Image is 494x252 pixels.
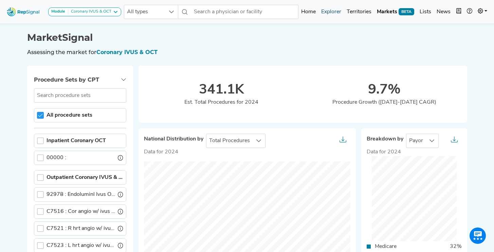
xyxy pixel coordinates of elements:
button: Export as CSV [335,134,350,148]
h1: MarketSignal [27,32,467,44]
label: R hrt angio w/ ivus or oct [47,224,115,233]
label: Inpatient Coronary OCT [47,137,106,145]
label: All procedure sets [47,111,92,119]
div: 32% [446,242,466,251]
span: Procedure Growth ([DATE]-[DATE] CAGR) [332,100,436,105]
button: Export as CSV [447,134,462,148]
a: Territories [344,5,374,19]
span: All types [124,5,165,19]
span: Procedure Sets by CPT [34,77,99,83]
div: Coronary IVUS & OCT [68,9,111,15]
label: Endoluminl Ivus Oct C 1St [47,190,115,199]
span: BETA [399,8,414,15]
span: Breakdown by [367,136,403,142]
button: Procedure Sets by CPT [27,71,133,88]
span: Payor [406,134,426,148]
button: ModuleCoronary IVUS & OCT [48,7,121,16]
input: Search a physician or facility [191,5,299,19]
span: National Distribution by [144,136,203,142]
div: Data for 2024 [367,148,462,156]
span: Coronary IVUS & OCT [96,49,158,55]
p: Data for 2024 [144,148,350,156]
div: Medicare [371,242,401,251]
div: 9.7% [303,82,466,98]
div: 341.1K [140,82,303,98]
a: News [434,5,453,19]
span: Total Procedures [206,134,253,148]
a: Lists [417,5,434,19]
label: 00000 : [47,154,66,162]
label: Cor angio w/ ivus or oct [47,207,115,216]
button: Intel Book [453,5,464,19]
h6: Assessing the market for [27,49,467,55]
a: Explorer [318,5,344,19]
label: L hrt angio w/ ivus or oct [47,241,115,250]
a: MarketsBETA [374,5,417,19]
span: Est. Total Procedures for 2024 [184,100,258,105]
strong: Module [51,10,65,14]
a: Home [298,5,318,19]
label: Outpatient Coronary IVUS & OCT [47,173,123,182]
input: Search procedure sets [34,88,126,103]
